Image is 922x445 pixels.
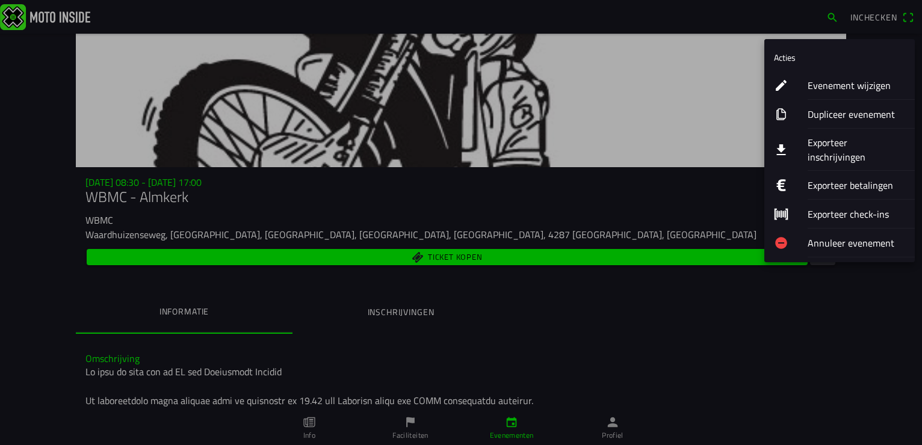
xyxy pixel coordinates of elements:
ion-label: Evenement wijzigen [808,78,905,93]
ion-label: Acties [774,51,796,64]
ion-label: Dupliceer evenement [808,107,905,121]
ion-icon: logo euro [774,178,788,192]
ion-icon: barcode [774,207,788,221]
ion-icon: remove circle [774,236,788,250]
ion-icon: create [774,78,788,93]
ion-icon: copy [774,107,788,121]
ion-label: Annuleer evenement [808,236,905,250]
ion-label: Exporteer inschrijvingen [808,135,905,164]
ion-label: Exporteer betalingen [808,178,905,192]
ion-icon: download [774,143,788,157]
ion-label: Exporteer check-ins [808,207,905,221]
